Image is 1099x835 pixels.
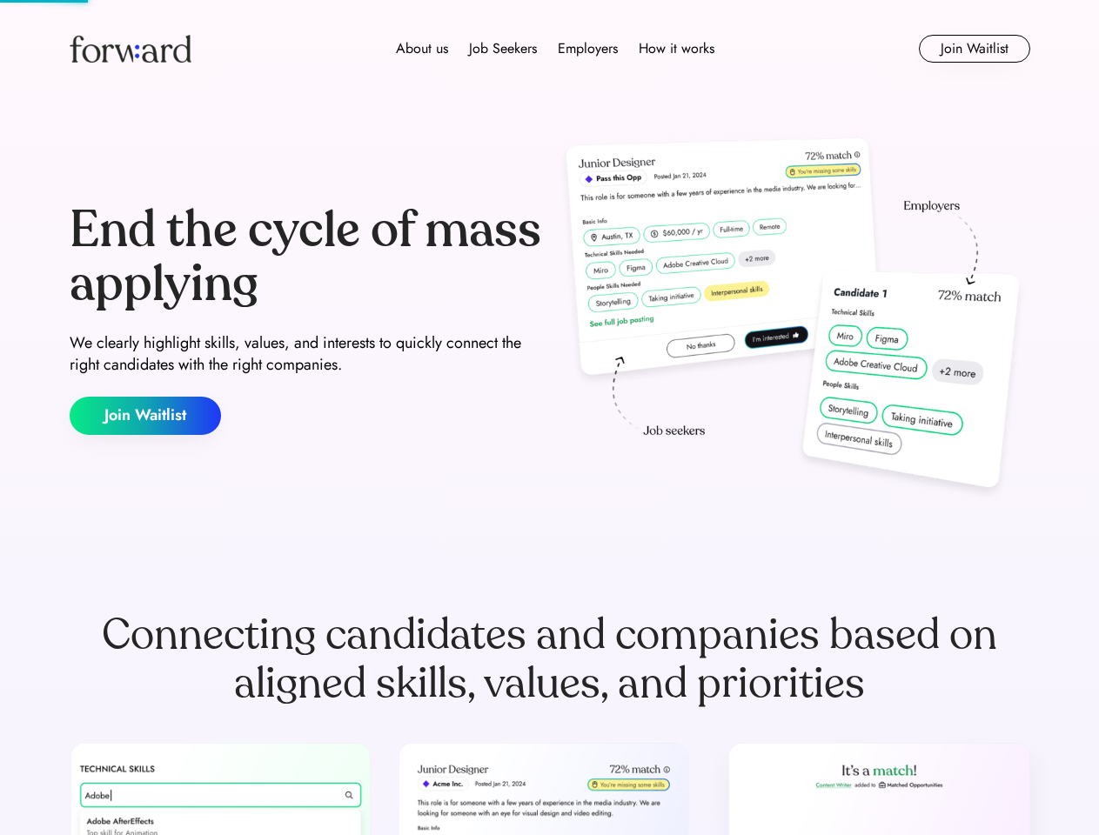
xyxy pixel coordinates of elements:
div: We clearly highlight skills, values, and interests to quickly connect the right candidates with t... [70,332,543,376]
button: Join Waitlist [70,397,221,435]
button: Join Waitlist [919,35,1030,63]
img: hero-image.png [557,132,1030,506]
div: How it works [639,38,714,59]
div: About us [396,38,448,59]
div: Connecting candidates and companies based on aligned skills, values, and priorities [70,611,1030,708]
div: Job Seekers [469,38,537,59]
img: Forward logo [70,35,191,63]
div: Employers [558,38,618,59]
div: End the cycle of mass applying [70,204,543,311]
